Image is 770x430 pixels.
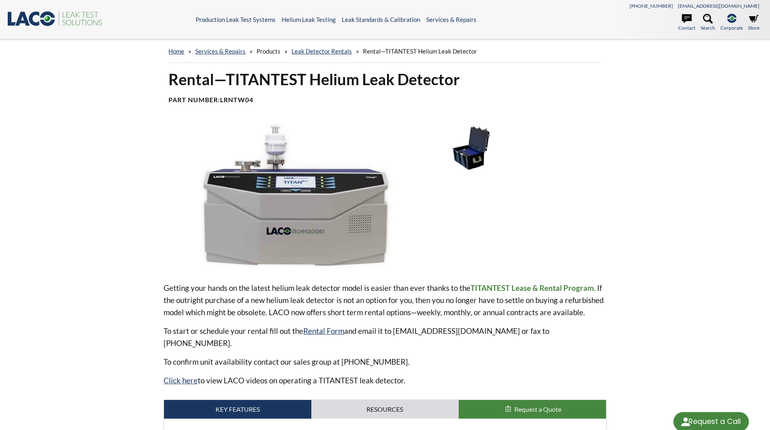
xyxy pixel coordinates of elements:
a: Search [701,14,715,32]
span: Corporate [720,24,743,32]
span: Rental—TITANTEST Helium Leak Detector [363,47,477,55]
a: Services & Repairs [426,16,477,23]
strong: TITANTEST Lease & Rental Program [470,283,594,292]
a: Rental Form [303,326,344,335]
a: home [168,47,184,55]
a: [PHONE_NUMBER] [630,3,673,9]
a: Leak Standards & Calibration [342,16,420,23]
img: TITANTEST with OME image [164,124,423,269]
a: Store [748,14,759,32]
div: » » » » [168,40,601,63]
span: Request a Quote [514,405,561,413]
a: Key Features [164,400,311,419]
a: Click here [164,376,198,385]
b: LRNTW04 [220,96,253,103]
h1: Rental—TITANTEST Helium Leak Detector [168,69,601,89]
a: [EMAIL_ADDRESS][DOMAIN_NAME] [678,3,759,9]
a: Resources [311,400,459,419]
img: round button [679,415,692,428]
p: To start or schedule your rental fill out the and email it to [EMAIL_ADDRESS][DOMAIN_NAME] or fax... [164,325,606,349]
p: to view LACO videos on operating a TITANTEST leak detector. [164,374,606,387]
h4: Part Number: [168,96,601,104]
img: TitanTest Carrying Case image [429,124,514,171]
a: Leak Detector Rentals [291,47,352,55]
p: To confirm unit availability contact our sales group at [PHONE_NUMBER]. [164,356,606,368]
a: Contact [678,14,695,32]
a: Production Leak Test Systems [196,16,276,23]
a: Helium Leak Testing [282,16,336,23]
span: Products [257,47,280,55]
button: Request a Quote [459,400,606,419]
p: Getting your hands on the latest helium leak detector model is easier than ever thanks to the . I... [164,282,606,318]
a: Services & Repairs [195,47,246,55]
